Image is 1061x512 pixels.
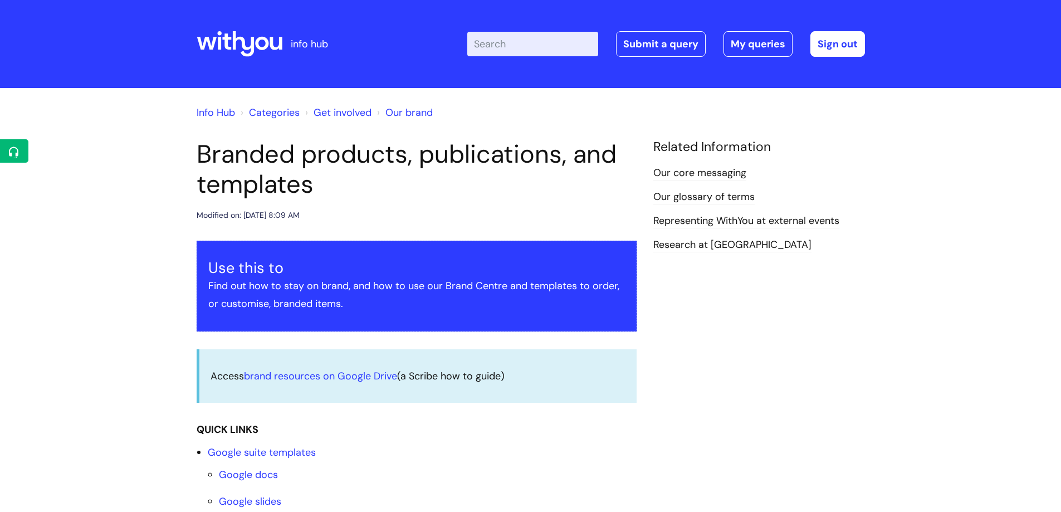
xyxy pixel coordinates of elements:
input: Search [467,32,598,56]
p: Find out how to stay on brand, and how to use our Brand Centre and templates to order, or customi... [208,277,625,313]
a: Our glossary of terms [653,190,755,204]
a: Our core messaging [653,166,746,181]
h1: Branded products, publications, and templates [197,139,637,199]
a: Categories [249,106,300,119]
a: My queries [723,31,793,57]
li: Our brand [374,104,433,121]
a: Get involved [314,106,371,119]
div: Modified on: [DATE] 8:09 AM [197,208,300,222]
p: Access (a Scribe how to guide) [211,367,625,385]
a: Submit a query [616,31,706,57]
li: Get involved [302,104,371,121]
a: Google slides [219,495,281,508]
a: Info Hub [197,106,235,119]
a: Our brand [385,106,433,119]
div: | - [467,31,865,57]
a: Google docs [219,468,278,481]
p: info hub [291,35,328,53]
a: Sign out [810,31,865,57]
a: Research at [GEOGRAPHIC_DATA] [653,238,811,252]
a: brand resources on Google Drive [244,369,397,383]
h3: Use this to [208,259,625,277]
h4: Related Information [653,139,865,155]
a: Representing WithYou at external events [653,214,839,228]
li: Solution home [238,104,300,121]
strong: QUICK LINKS [197,423,258,436]
a: Google suite templates [208,446,316,459]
